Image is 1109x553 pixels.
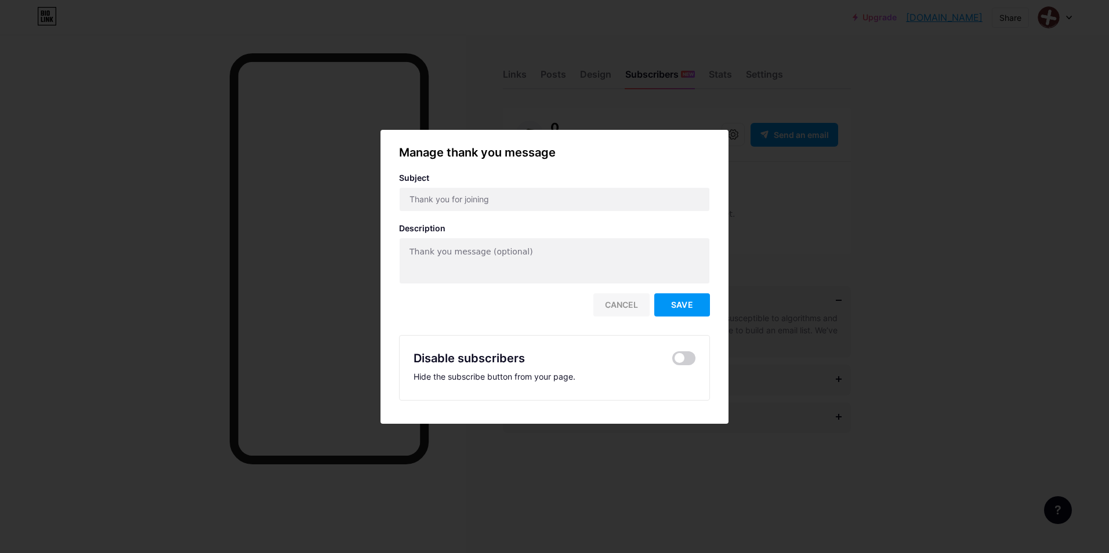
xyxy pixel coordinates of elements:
span: Save [671,300,693,310]
div: Cancel [593,293,650,316]
input: Thank you for joining [400,188,709,211]
div: Manage thank you message [399,144,710,161]
div: Description [399,223,710,233]
div: Subject [399,173,710,183]
button: Save [654,293,710,316]
div: Disable subscribers [414,350,525,367]
div: Hide the subscribe button from your page. [414,372,695,381]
